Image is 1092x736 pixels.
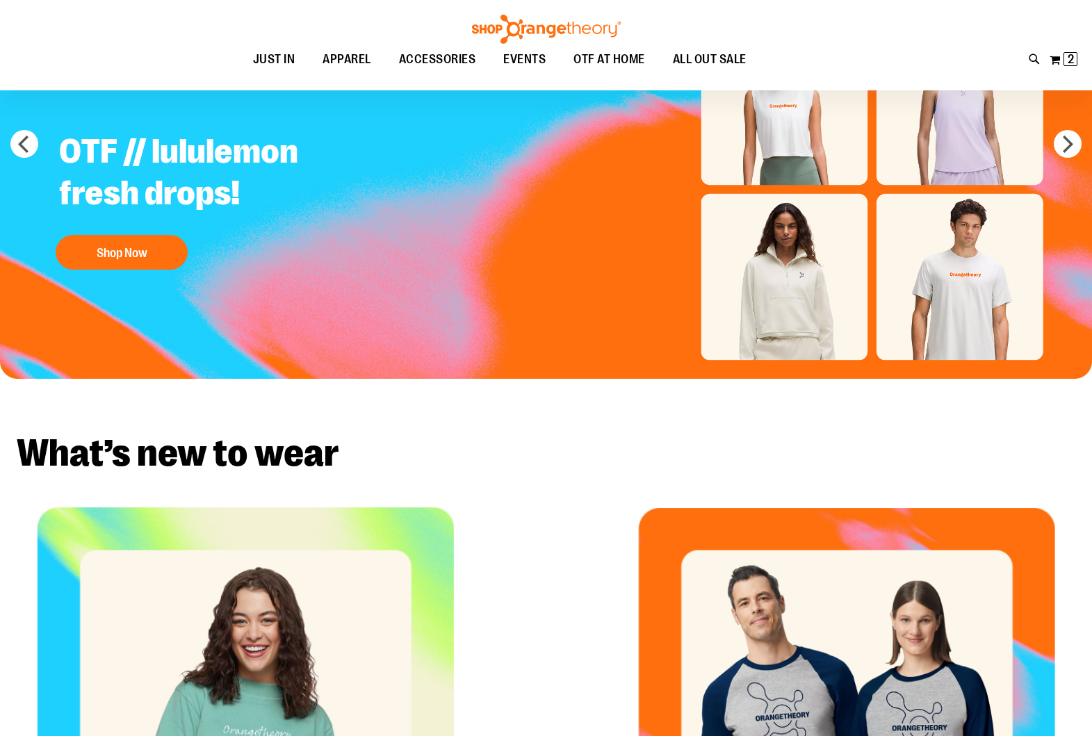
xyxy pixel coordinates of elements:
span: EVENTS [503,44,546,75]
button: prev [10,130,38,158]
a: OTF // lululemon fresh drops! Shop Now [49,120,394,277]
h2: OTF // lululemon fresh drops! [49,120,394,228]
span: ALL OUT SALE [673,44,747,75]
img: Shop Orangetheory [470,15,623,44]
button: next [1054,130,1082,158]
button: Shop Now [56,235,188,270]
span: ACCESSORIES [399,44,476,75]
span: APPAREL [323,44,371,75]
span: JUST IN [253,44,295,75]
h2: What’s new to wear [17,434,1075,473]
span: OTF AT HOME [573,44,645,75]
span: 2 [1068,52,1074,66]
